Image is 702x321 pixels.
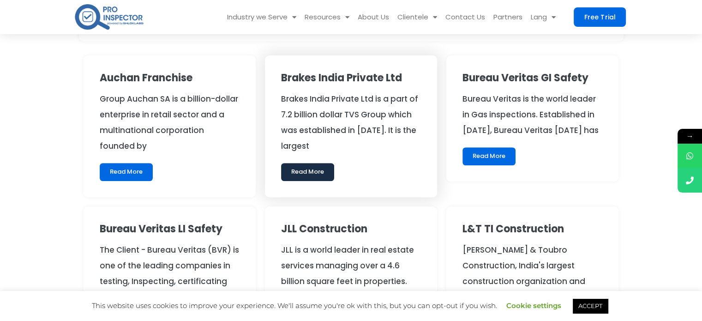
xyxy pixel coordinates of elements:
a: Cookie settings [506,301,561,310]
a: Read More [281,163,334,181]
h2: Bureau Veritas LI Safety [100,223,240,235]
div: The Client - Bureau Veritas (BVR) is one of the leading companies in testing, Inspecting, certifi... [100,242,240,305]
span: → [678,129,702,144]
img: pro-inspector-logo [74,2,144,31]
a: Free Trial [574,7,626,27]
h2: Brakes India Private Ltd [281,72,421,84]
div: Brakes India Private Ltd is a part of 7.2 billion dollar TVS Group which was established in [DATE... [281,91,421,154]
h2: Auchan Franchise [100,72,240,84]
a: ACCEPT [573,299,608,313]
a: Read More [462,147,516,165]
div: Bureau Veritas is the world leader in Gas inspections. Established in [DATE], Bureau Veritas [DAT... [462,91,602,138]
span: Free Trial [584,14,615,20]
span: This website uses cookies to improve your experience. We'll assume you're ok with this, but you c... [92,301,610,310]
h3: JLL Construction [281,223,421,235]
div: [PERSON_NAME] & Toubro Construction, India's largest construction organization and ranked among t... [462,242,602,305]
div: JLL is a world leader in real estate services managing over a 4.6 billion square feet in properties. [281,242,421,289]
h5: L&T TI Construction [462,223,602,235]
div: Group Auchan SA is a billion-dollar enterprise in retail sector and a multinational corporation f... [100,91,240,154]
a: Read More [100,163,153,181]
h6: Bureau Veritas GI Safety [462,72,602,84]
